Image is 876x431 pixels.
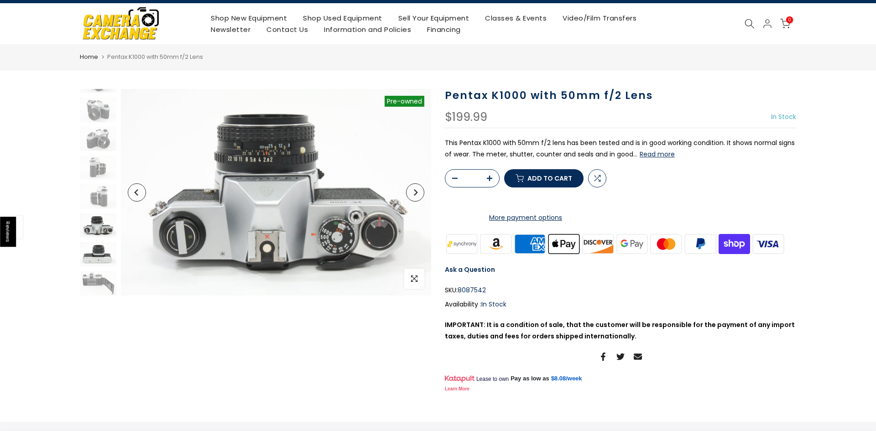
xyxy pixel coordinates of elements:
img: Pentax K1000 with 50mm f/2 Lens 35mm Film Cameras - 35mm SLR Cameras Pentax 8087542 [80,213,116,238]
img: apple pay [547,233,581,255]
span: Add to cart [527,175,572,182]
span: 0 [786,16,793,23]
a: Share on Twitter [616,351,625,362]
h1: Pentax K1000 with 50mm f/2 Lens [445,89,796,102]
span: In Stock [481,300,506,309]
span: 8087542 [458,285,486,296]
a: Shop Used Equipment [295,12,391,24]
a: Classes & Events [477,12,555,24]
div: Availability : [445,299,796,310]
img: paypal [683,233,718,255]
img: Pentax K1000 with 50mm f/2 Lens 35mm Film Cameras - 35mm SLR Cameras Pentax 8087542 [80,184,116,208]
a: Ask a Question [445,265,495,274]
button: Next [406,183,424,202]
a: Share on Email [634,351,642,362]
a: Video/Film Transfers [555,12,645,24]
span: Pay as low as [511,374,549,383]
img: master [649,233,683,255]
div: SKU: [445,285,796,296]
button: Read more [640,150,675,158]
img: Pentax K1000 with 50mm f/2 Lens 35mm Film Cameras - 35mm SLR Cameras Pentax 8087542 [80,242,116,266]
img: shopify pay [717,233,751,255]
img: american express [513,233,547,255]
img: Pentax K1000 with 50mm f/2 Lens 35mm Film Cameras - 35mm SLR Cameras Pentax 8087542 [80,271,116,295]
img: amazon payments [479,233,513,255]
a: More payment options [445,212,606,223]
a: Share on Facebook [599,351,607,362]
img: visa [751,233,786,255]
p: This Pentax K1000 with 50mm f/2 lens has been tested and is in good working condition. It shows n... [445,137,796,160]
span: Lease to own [476,375,509,383]
div: $199.99 [445,111,487,123]
img: Pentax K1000 with 50mm f/2 Lens 35mm Film Cameras - 35mm SLR Cameras Pentax 8087542 [80,127,116,151]
img: Pentax K1000 with 50mm f/2 Lens 35mm Film Cameras - 35mm SLR Cameras Pentax 8087542 [80,98,116,122]
a: Home [80,52,98,62]
a: Shop New Equipment [203,12,295,24]
img: Pentax K1000 with 50mm f/2 Lens 35mm Film Cameras - 35mm SLR Cameras Pentax 8087542 [80,156,116,180]
img: google pay [615,233,649,255]
button: Previous [128,183,146,202]
img: synchrony [445,233,479,255]
a: Learn More [445,386,469,391]
a: $8.08/week [551,374,582,383]
button: Add to cart [504,169,584,187]
a: 0 [780,19,790,29]
img: discover [581,233,615,255]
a: Financing [419,24,469,35]
strong: IMPORTANT: It is a condition of sale, that the customer will be responsible for the payment of an... [445,320,795,341]
a: Sell Your Equipment [390,12,477,24]
a: Contact Us [259,24,316,35]
span: Pentax K1000 with 50mm f/2 Lens [107,52,203,61]
a: Information and Policies [316,24,419,35]
a: Newsletter [203,24,259,35]
span: In Stock [771,112,796,121]
img: Pentax K1000 with 50mm f/2 Lens 35mm Film Cameras - 35mm SLR Cameras Pentax 8087542 [121,89,431,296]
